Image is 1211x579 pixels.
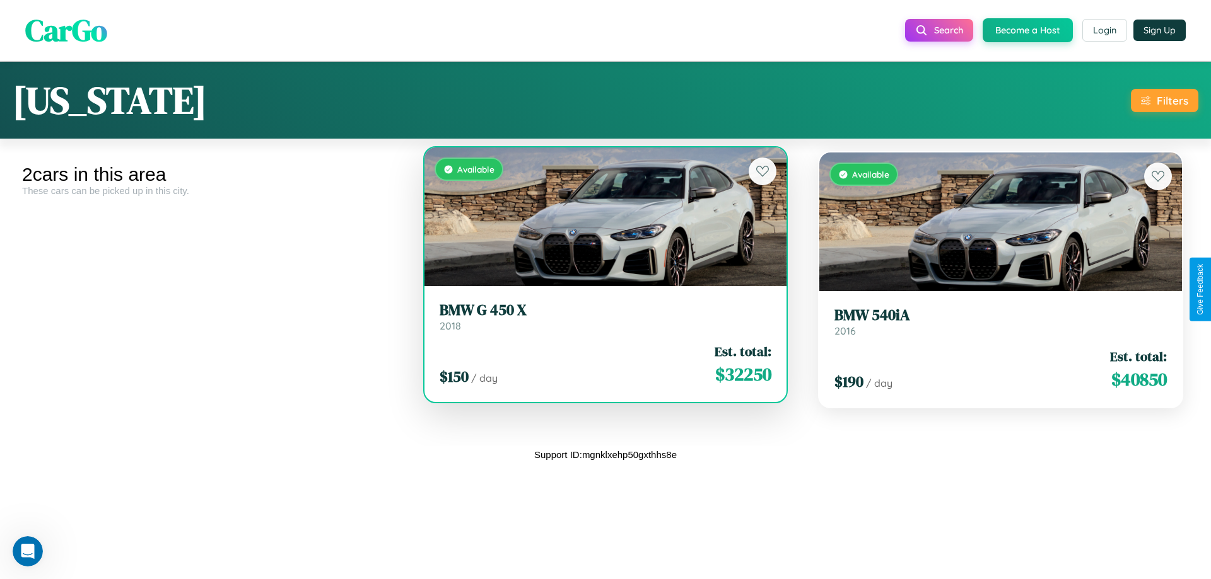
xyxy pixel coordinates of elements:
div: Give Feedback [1196,264,1205,315]
button: Search [905,19,973,42]
span: Available [457,164,494,175]
span: $ 150 [440,366,469,387]
span: 2018 [440,319,461,332]
div: 2 cars in this area [22,164,399,185]
button: Login [1082,19,1127,42]
a: BMW G 450 X2018 [440,301,772,332]
span: Est. total: [1110,347,1167,365]
span: Available [852,169,889,180]
h3: BMW 540iA [834,306,1167,324]
button: Become a Host [983,18,1073,42]
span: CarGo [25,9,107,51]
span: / day [866,377,892,389]
span: / day [471,372,498,384]
span: Est. total: [715,342,771,360]
span: $ 190 [834,371,863,392]
iframe: Intercom live chat [13,536,43,566]
button: Filters [1131,89,1198,112]
div: Filters [1157,94,1188,107]
p: Support ID: mgnklxehp50gxthhs8e [534,446,677,463]
h1: [US_STATE] [13,74,207,126]
button: Sign Up [1133,20,1186,41]
span: 2016 [834,324,856,337]
h3: BMW G 450 X [440,301,772,319]
a: BMW 540iA2016 [834,306,1167,337]
div: These cars can be picked up in this city. [22,185,399,196]
span: $ 40850 [1111,367,1167,392]
span: $ 32250 [715,362,771,387]
span: Search [934,25,963,36]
